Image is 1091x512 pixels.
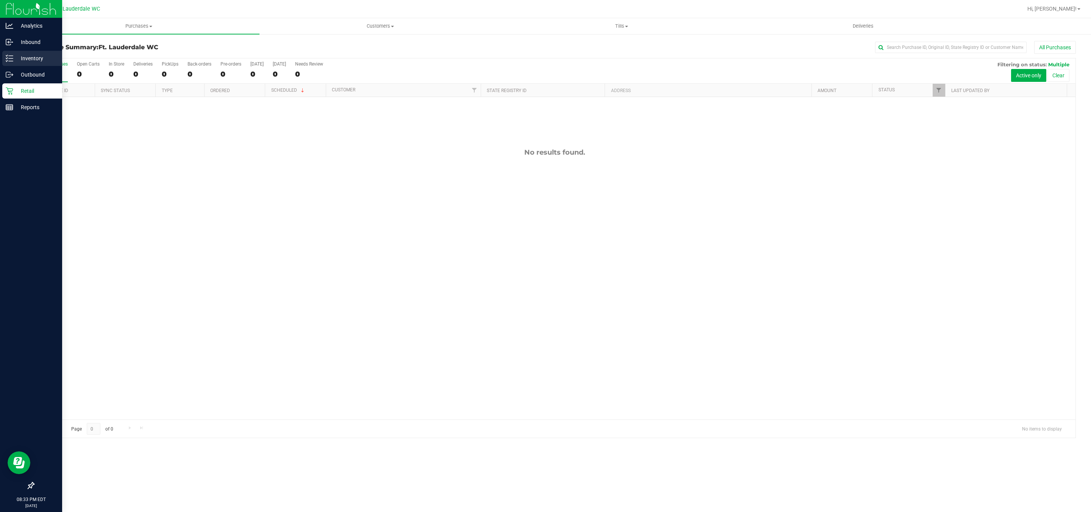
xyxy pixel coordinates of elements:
[6,22,13,30] inline-svg: Analytics
[1027,6,1077,12] span: Hi, [PERSON_NAME]!
[742,18,984,34] a: Deliveries
[6,71,13,78] inline-svg: Outbound
[77,70,100,78] div: 0
[501,18,742,34] a: Tills
[162,88,173,93] a: Type
[220,70,241,78] div: 0
[1034,41,1076,54] button: All Purchases
[487,88,527,93] a: State Registry ID
[6,87,13,95] inline-svg: Retail
[260,23,500,30] span: Customers
[997,61,1047,67] span: Filtering on status:
[162,70,178,78] div: 0
[259,18,501,34] a: Customers
[13,86,59,96] p: Retail
[33,44,381,51] h3: Purchase Summary:
[933,84,945,97] a: Filter
[1048,61,1069,67] span: Multiple
[13,103,59,112] p: Reports
[273,61,286,67] div: [DATE]
[210,88,230,93] a: Ordered
[101,88,130,93] a: Sync Status
[133,61,153,67] div: Deliveries
[878,87,895,92] a: Status
[6,38,13,46] inline-svg: Inbound
[605,84,811,97] th: Address
[501,23,742,30] span: Tills
[65,423,119,435] span: Page of 0
[3,496,59,503] p: 08:33 PM EDT
[250,61,264,67] div: [DATE]
[3,503,59,509] p: [DATE]
[34,148,1075,157] div: No results found.
[468,84,481,97] a: Filter
[55,6,100,12] span: Ft. Lauderdale WC
[188,70,211,78] div: 0
[109,70,124,78] div: 0
[842,23,884,30] span: Deliveries
[6,55,13,62] inline-svg: Inventory
[133,70,153,78] div: 0
[875,42,1027,53] input: Search Purchase ID, Original ID, State Registry ID or Customer Name...
[77,61,100,67] div: Open Carts
[18,18,259,34] a: Purchases
[6,103,13,111] inline-svg: Reports
[951,88,989,93] a: Last Updated By
[332,87,355,92] a: Customer
[13,21,59,30] p: Analytics
[188,61,211,67] div: Back-orders
[273,70,286,78] div: 0
[220,61,241,67] div: Pre-orders
[18,23,259,30] span: Purchases
[98,44,158,51] span: Ft. Lauderdale WC
[13,70,59,79] p: Outbound
[109,61,124,67] div: In Store
[295,70,323,78] div: 0
[8,451,30,474] iframe: Resource center
[13,54,59,63] p: Inventory
[1011,69,1046,82] button: Active only
[817,88,836,93] a: Amount
[250,70,264,78] div: 0
[162,61,178,67] div: PickUps
[1016,423,1068,434] span: No items to display
[295,61,323,67] div: Needs Review
[13,38,59,47] p: Inbound
[1047,69,1069,82] button: Clear
[271,88,306,93] a: Scheduled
